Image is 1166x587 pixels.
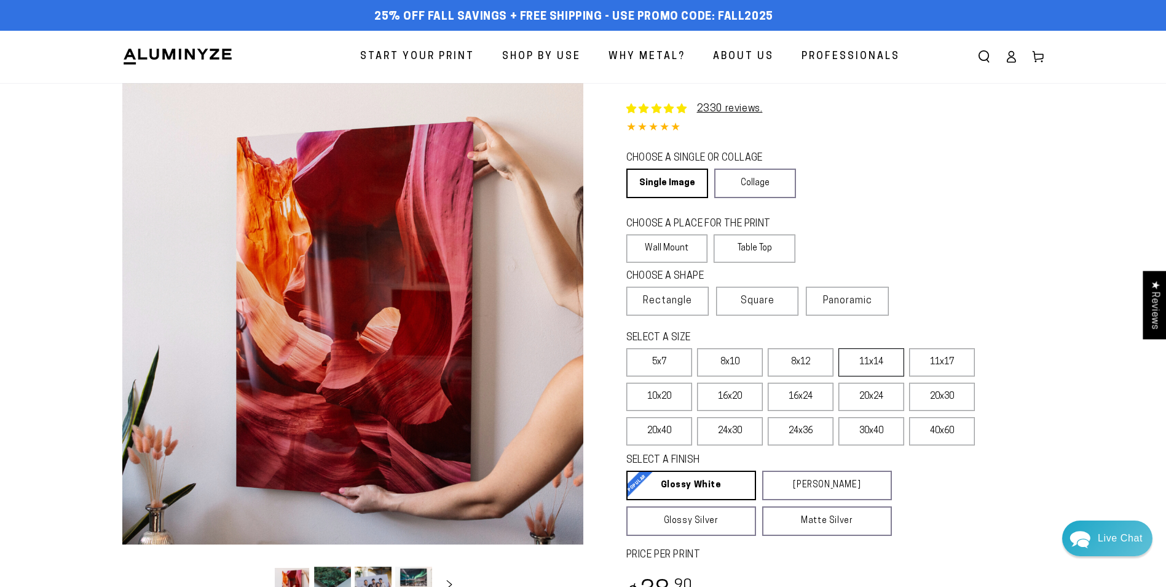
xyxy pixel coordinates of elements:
a: Professionals [792,41,909,73]
a: Collage [714,169,796,198]
span: Shop By Use [502,48,581,66]
label: Table Top [714,234,795,263]
label: 20x24 [838,383,904,411]
span: Start Your Print [360,48,475,66]
label: 10x20 [626,383,692,411]
a: About Us [704,41,783,73]
label: 11x14 [838,348,904,377]
a: Glossy White [626,471,756,500]
span: 25% off FALL Savings + Free Shipping - Use Promo Code: FALL2025 [374,10,773,24]
a: Why Metal? [599,41,695,73]
legend: SELECT A SIZE [626,331,872,345]
label: 40x60 [909,417,975,445]
label: Wall Mount [626,234,708,263]
label: 24x36 [768,417,833,445]
legend: CHOOSE A SHAPE [626,270,786,284]
label: 8x12 [768,348,833,377]
a: Single Image [626,169,708,198]
legend: CHOOSE A SINGLE OR COLLAGE [626,151,785,166]
label: 30x40 [838,417,904,445]
div: Contact Us Directly [1098,521,1143,556]
label: PRICE PER PRINT [626,548,1044,562]
div: Click to open Judge.me floating reviews tab [1143,271,1166,339]
a: Matte Silver [762,506,892,536]
a: Shop By Use [493,41,590,73]
label: 20x40 [626,417,692,445]
label: 5x7 [626,348,692,377]
img: Aluminyze [122,47,233,66]
label: 16x24 [768,383,833,411]
div: Chat widget toggle [1062,521,1152,556]
legend: SELECT A FINISH [626,453,862,468]
span: Panoramic [823,296,872,306]
a: Glossy Silver [626,506,756,536]
a: Start Your Print [351,41,484,73]
label: 24x30 [697,417,763,445]
summary: Search our site [971,43,998,70]
span: Square [741,293,774,308]
label: 16x20 [697,383,763,411]
a: 2330 reviews. [697,104,763,114]
span: Why Metal? [609,48,685,66]
span: Rectangle [643,293,692,308]
label: 8x10 [697,348,763,377]
span: About Us [713,48,774,66]
div: 4.85 out of 5.0 stars [626,119,1044,137]
span: Professionals [802,48,900,66]
a: [PERSON_NAME] [762,471,892,500]
legend: CHOOSE A PLACE FOR THE PRINT [626,217,784,231]
label: 11x17 [909,348,975,377]
label: 20x30 [909,383,975,411]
